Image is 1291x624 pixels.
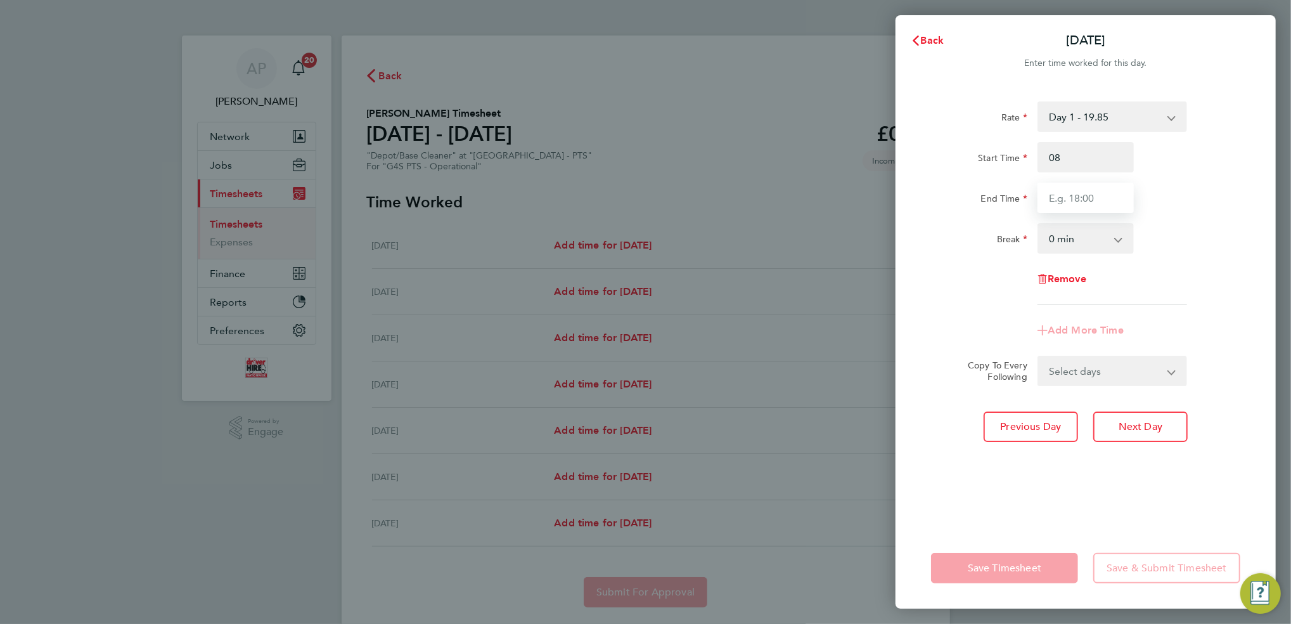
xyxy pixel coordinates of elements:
span: Back [921,34,944,46]
span: Remove [1048,273,1086,285]
label: End Time [981,193,1027,208]
label: Start Time [978,152,1027,167]
div: Enter time worked for this day. [896,56,1276,71]
button: Remove [1037,274,1086,284]
button: Previous Day [984,412,1078,442]
input: E.g. 08:00 [1037,142,1134,172]
label: Rate [1001,112,1027,127]
p: [DATE] [1066,32,1105,49]
label: Copy To Every Following [958,360,1027,382]
button: Engage Resource Center [1240,573,1281,614]
span: Previous Day [1001,420,1062,433]
label: Break [997,233,1027,249]
input: E.g. 18:00 [1037,183,1134,213]
button: Back [898,28,957,53]
span: Next Day [1119,420,1162,433]
button: Next Day [1093,412,1188,442]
